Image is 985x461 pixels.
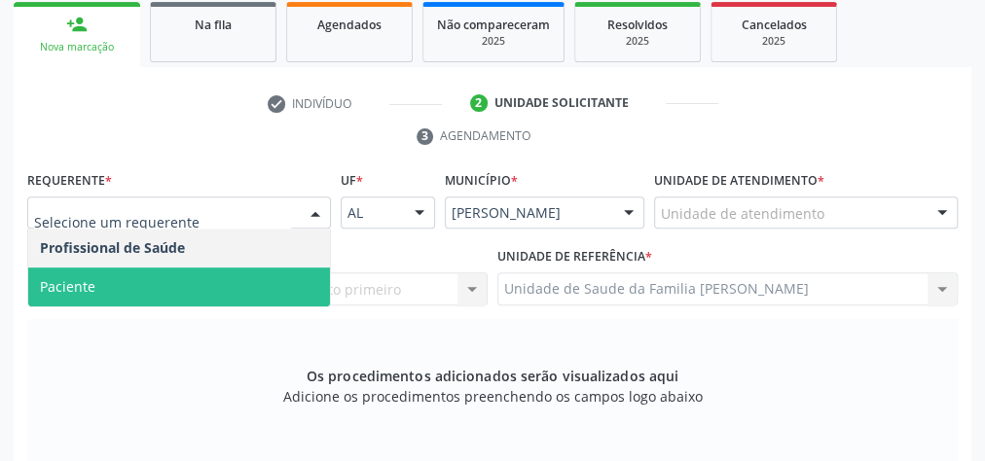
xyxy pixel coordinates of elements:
[661,203,824,224] span: Unidade de atendimento
[283,386,703,407] span: Adicione os procedimentos preenchendo os campos logo abaixo
[40,238,185,257] span: Profissional de Saúde
[437,17,550,33] span: Não compareceram
[742,17,807,33] span: Cancelados
[27,40,127,54] div: Nova marcação
[66,14,88,35] div: person_add
[725,34,822,49] div: 2025
[654,166,824,196] label: Unidade de atendimento
[317,17,382,33] span: Agendados
[195,17,232,33] span: Na fila
[347,203,395,223] span: AL
[27,166,112,196] label: Requerente
[307,366,678,386] span: Os procedimentos adicionados serão visualizados aqui
[497,242,652,272] label: Unidade de referência
[607,17,668,33] span: Resolvidos
[494,94,629,112] div: Unidade solicitante
[470,94,488,112] div: 2
[40,277,95,296] span: Paciente
[34,203,291,242] input: Selecione um requerente
[452,203,604,223] span: [PERSON_NAME]
[589,34,686,49] div: 2025
[437,34,550,49] div: 2025
[445,166,518,196] label: Município
[341,166,363,196] label: UF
